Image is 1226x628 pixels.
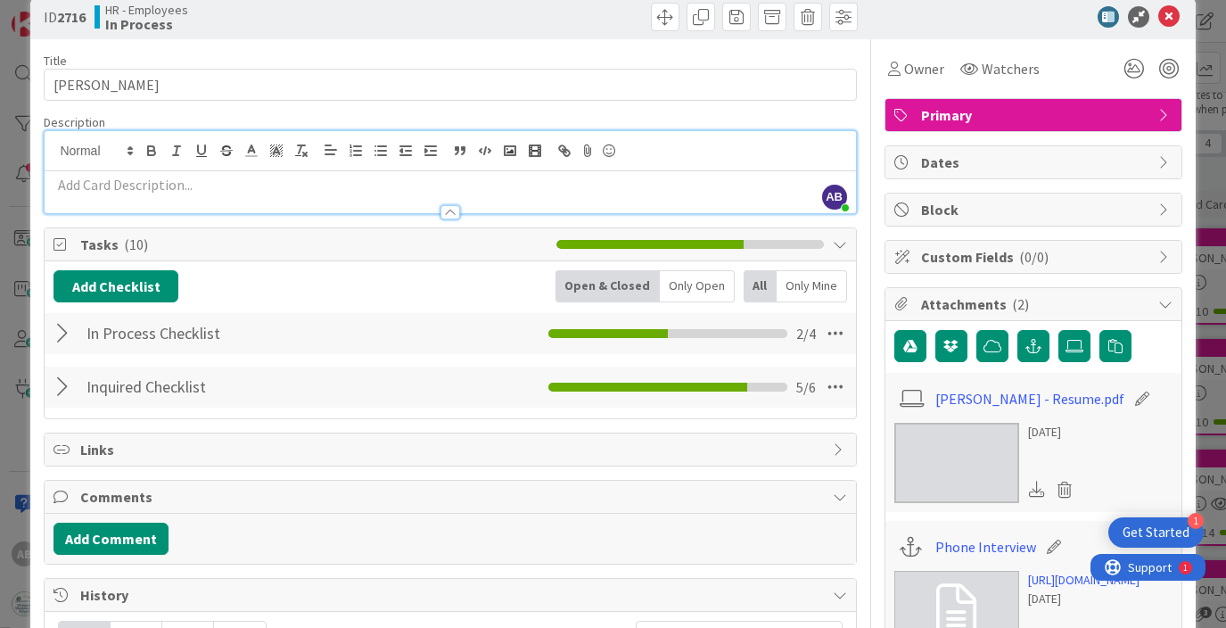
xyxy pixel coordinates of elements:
div: Only Mine [777,270,847,302]
span: ( 2 ) [1012,295,1029,313]
input: Add Checklist... [80,371,417,403]
a: [PERSON_NAME] - Resume.pdf [935,388,1124,409]
b: In Process [105,17,188,31]
div: 1 [1188,513,1204,529]
span: Attachments [921,293,1149,315]
span: Tasks [80,234,547,255]
div: [DATE] [1028,423,1080,442]
div: Get Started [1123,524,1189,541]
div: Download [1028,478,1048,501]
span: Support [37,3,81,24]
input: type card name here... [44,69,856,101]
a: [URL][DOMAIN_NAME] [1028,571,1140,590]
span: Primary [921,104,1149,126]
span: Owner [904,58,944,79]
input: Add Checklist... [80,318,417,350]
button: Add Checklist [53,270,178,302]
span: Links [80,439,823,460]
span: Description [44,114,105,130]
span: Block [921,199,1149,220]
span: 2 / 4 [796,323,816,344]
span: 5 / 6 [796,376,816,398]
div: Open Get Started checklist, remaining modules: 1 [1108,517,1204,548]
span: AB [822,185,847,210]
div: All [744,270,777,302]
span: History [80,584,823,606]
span: ( 10 ) [124,235,148,253]
span: HR - Employees [105,3,188,17]
span: Watchers [982,58,1040,79]
span: Custom Fields [921,246,1149,268]
div: 1 [93,7,97,21]
div: Only Open [660,270,735,302]
div: Open & Closed [555,270,660,302]
div: [DATE] [1028,590,1140,608]
span: Comments [80,486,823,508]
b: 2716 [57,8,86,26]
label: Title [44,53,67,69]
button: Add Comment [53,523,169,555]
a: Phone Interview [935,536,1036,558]
span: ( 0/0 ) [1019,248,1049,266]
span: ID [44,6,86,28]
span: Dates [921,152,1149,173]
